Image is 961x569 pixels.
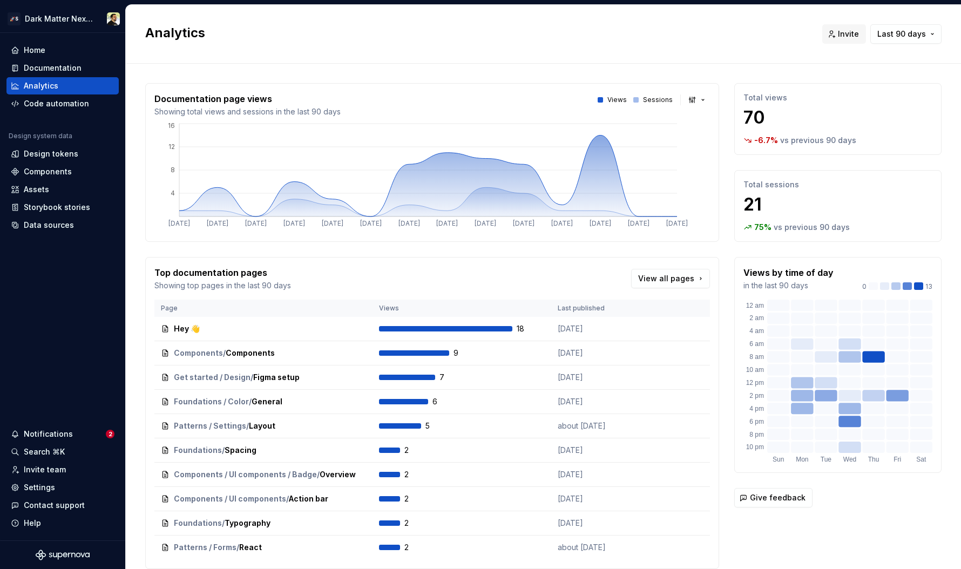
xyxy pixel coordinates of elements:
a: Home [6,42,119,59]
span: Figma setup [253,372,300,383]
span: 7 [439,372,468,383]
div: Documentation [24,63,82,73]
div: Design tokens [24,148,78,159]
span: Invite [838,29,859,39]
text: Thu [868,456,879,463]
tspan: [DATE] [513,219,534,227]
span: 5 [425,421,454,431]
div: Settings [24,482,55,493]
button: Last 90 days [870,24,942,44]
tspan: [DATE] [628,219,649,227]
p: [DATE] [558,323,639,334]
text: 6 am [749,340,764,348]
div: Search ⌘K [24,446,65,457]
text: 12 pm [746,379,764,387]
text: 10 pm [746,443,764,451]
span: Spacing [225,445,256,456]
a: Data sources [6,216,119,234]
span: Overview [320,469,356,480]
tspan: [DATE] [436,219,458,227]
tspan: 12 [168,143,175,151]
a: Assets [6,181,119,198]
a: Design tokens [6,145,119,162]
div: Storybook stories [24,202,90,213]
p: 0 [862,282,867,291]
tspan: 8 [171,166,175,174]
span: Typography [225,518,270,529]
tspan: [DATE] [207,219,228,227]
text: Tue [821,456,832,463]
th: Page [154,300,373,317]
div: Code automation [24,98,89,109]
button: Notifications2 [6,425,119,443]
h2: Analytics [145,24,809,42]
tspan: [DATE] [590,219,611,227]
tspan: 16 [168,121,175,130]
span: Layout [249,421,275,431]
span: / [222,518,225,529]
p: Showing top pages in the last 90 days [154,280,291,291]
div: Design system data [9,132,72,140]
a: Code automation [6,95,119,112]
span: 2 [404,493,432,504]
span: General [252,396,282,407]
span: / [236,542,239,553]
span: Components / UI components / Badge [174,469,317,480]
span: / [317,469,320,480]
button: Invite [822,24,866,44]
button: Help [6,514,119,532]
span: Patterns / Forms [174,542,236,553]
span: View all pages [638,273,694,284]
p: [DATE] [558,348,639,358]
p: Top documentation pages [154,266,291,279]
a: View all pages [631,269,710,288]
span: 2 [404,542,432,553]
text: Wed [843,456,856,463]
button: Search ⌘K [6,443,119,460]
p: [DATE] [558,445,639,456]
a: Invite team [6,461,119,478]
text: Mon [796,456,808,463]
span: 2 [404,469,432,480]
div: Dark Matter Next Gen [25,13,94,24]
div: Help [24,518,41,529]
a: Settings [6,479,119,496]
text: 4 pm [749,405,764,412]
span: Give feedback [750,492,806,503]
p: vs previous 90 days [774,222,850,233]
text: 6 pm [749,418,764,425]
p: 75 % [754,222,771,233]
span: / [249,396,252,407]
div: Invite team [24,464,66,475]
tspan: [DATE] [475,219,496,227]
p: about [DATE] [558,542,639,553]
p: Total sessions [743,179,932,190]
tspan: [DATE] [551,219,573,227]
p: Views [607,96,627,104]
p: vs previous 90 days [780,135,856,146]
th: Views [373,300,551,317]
p: [DATE] [558,469,639,480]
tspan: [DATE] [245,219,267,227]
span: 9 [454,348,482,358]
span: / [286,493,289,504]
tspan: 4 [171,189,175,197]
span: Patterns / Settings [174,421,246,431]
text: 12 am [746,302,764,309]
p: in the last 90 days [743,280,834,291]
div: Home [24,45,45,56]
p: -6.7 % [754,135,778,146]
tspan: [DATE] [283,219,305,227]
span: Foundations [174,518,222,529]
span: Components [226,348,275,358]
span: 2 [106,430,114,438]
a: Documentation [6,59,119,77]
svg: Supernova Logo [36,550,90,560]
p: [DATE] [558,372,639,383]
button: Give feedback [734,488,813,507]
p: [DATE] [558,493,639,504]
text: 8 pm [749,431,764,438]
div: Analytics [24,80,58,91]
text: Sat [916,456,926,463]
